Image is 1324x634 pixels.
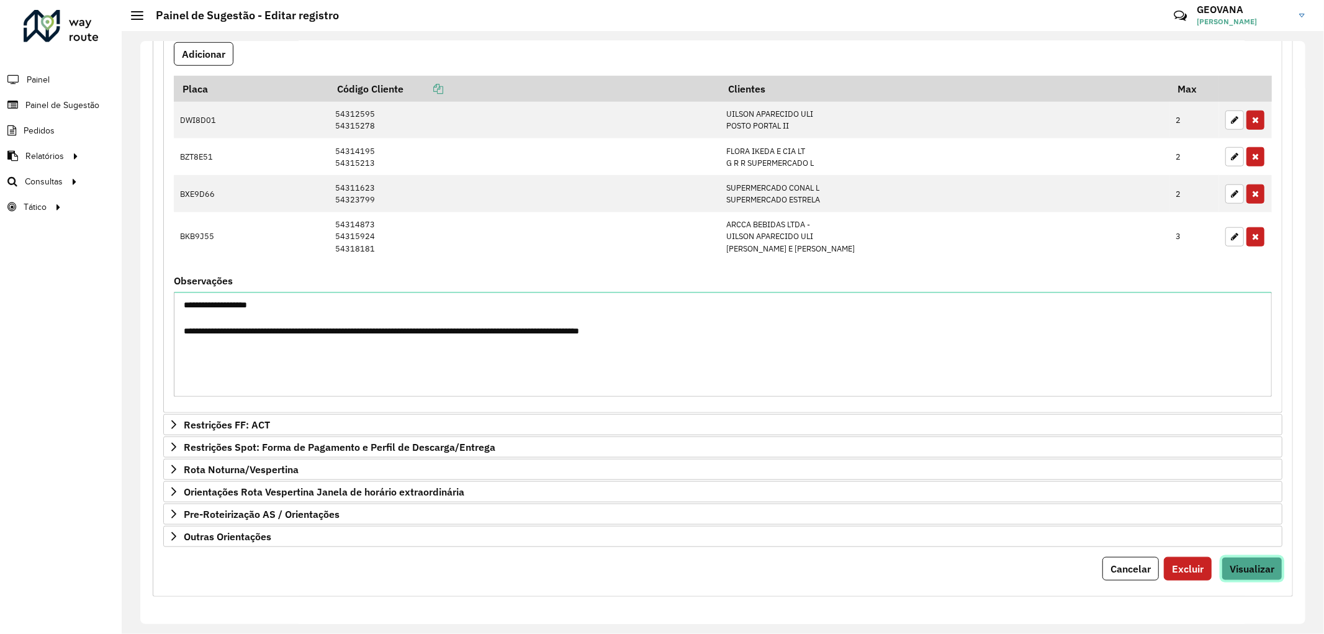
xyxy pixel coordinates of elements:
[163,504,1282,525] a: Pre-Roteirização AS / Orientações
[163,526,1282,547] a: Outras Orientações
[1169,212,1219,261] td: 3
[143,9,339,22] h2: Painel de Sugestão - Editar registro
[1197,4,1290,16] h3: GEOVANA
[25,99,99,112] span: Painel de Sugestão
[184,464,299,474] span: Rota Noturna/Vespertina
[184,420,270,430] span: Restrições FF: ACT
[184,532,271,541] span: Outras Orientações
[1172,563,1204,575] span: Excluir
[174,102,328,138] td: DWI8D01
[719,138,1169,175] td: FLORA IKEDA E CIA LT G R R SUPERMERCADO L
[24,124,55,137] span: Pedidos
[1169,102,1219,138] td: 2
[719,175,1169,212] td: SUPERMERCADO CONAL L SUPERMERCADO ESTRELA
[184,487,464,497] span: Orientações Rota Vespertina Janela de horário extraordinária
[1167,2,1194,29] a: Contato Rápido
[1230,563,1274,575] span: Visualizar
[328,212,719,261] td: 54314873 54315924 54318181
[328,138,719,175] td: 54314195 54315213
[163,459,1282,480] a: Rota Noturna/Vespertina
[24,201,47,214] span: Tático
[184,442,495,452] span: Restrições Spot: Forma de Pagamento e Perfil de Descarga/Entrega
[328,175,719,212] td: 54311623 54323799
[174,212,328,261] td: BKB9J55
[1169,175,1219,212] td: 2
[163,481,1282,502] a: Orientações Rota Vespertina Janela de horário extraordinária
[184,509,340,519] span: Pre-Roteirização AS / Orientações
[328,76,719,102] th: Código Cliente
[1110,563,1151,575] span: Cancelar
[174,138,328,175] td: BZT8E51
[27,73,50,86] span: Painel
[174,273,233,288] label: Observações
[1169,138,1219,175] td: 2
[1169,76,1219,102] th: Max
[163,437,1282,458] a: Restrições Spot: Forma de Pagamento e Perfil de Descarga/Entrega
[25,150,64,163] span: Relatórios
[403,83,443,95] a: Copiar
[163,414,1282,435] a: Restrições FF: ACT
[1164,557,1212,581] button: Excluir
[174,175,328,212] td: BXE9D66
[25,175,63,188] span: Consultas
[1197,16,1290,27] span: [PERSON_NAME]
[1222,557,1282,581] button: Visualizar
[328,102,719,138] td: 54312595 54315278
[719,212,1169,261] td: ARCCA BEBIDAS LTDA - UILSON APARECIDO ULI [PERSON_NAME] E [PERSON_NAME]
[174,42,233,66] button: Adicionar
[1102,557,1159,581] button: Cancelar
[174,76,328,102] th: Placa
[719,102,1169,138] td: UILSON APARECIDO ULI POSTO PORTAL II
[719,76,1169,102] th: Clientes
